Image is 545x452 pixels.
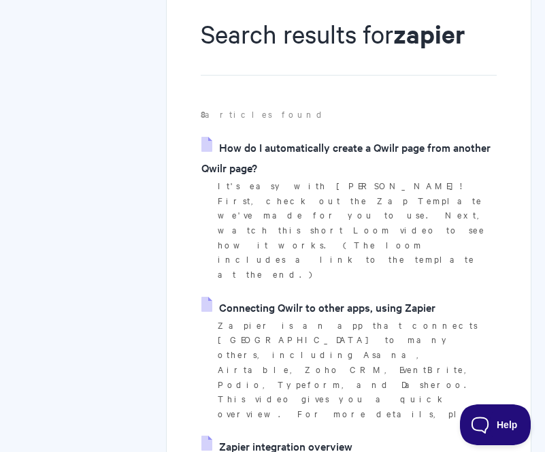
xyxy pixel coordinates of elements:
p: It's easy with [PERSON_NAME]! First, check out the Zap Template we've made for you to use. Next, ... [218,178,497,282]
a: How do I automatically create a Qwilr page from another Qwilr page? [201,137,497,178]
iframe: Toggle Customer Support [460,404,531,445]
h1: Search results for [201,16,497,76]
strong: zapier [393,17,465,50]
strong: 8 [201,108,205,120]
p: articles found [201,107,497,122]
p: Zapier is an app that connects [GEOGRAPHIC_DATA] to many others, including Asana, Airtable, Zoho ... [218,318,497,421]
a: Connecting Qwilr to other apps, using Zapier [201,297,435,317]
